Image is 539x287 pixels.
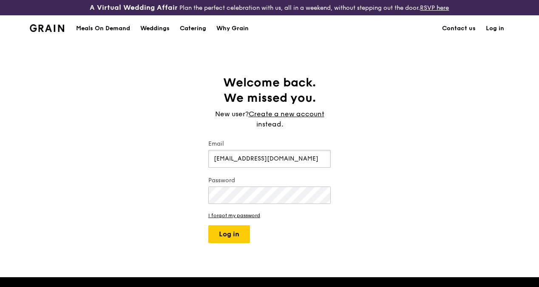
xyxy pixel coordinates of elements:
div: Weddings [140,16,170,41]
a: Catering [175,16,211,41]
h3: A Virtual Wedding Affair [90,3,178,12]
a: Create a new account [249,109,324,119]
div: Catering [180,16,206,41]
div: Plan the perfect celebration with us, all in a weekend, without stepping out the door. [90,3,449,12]
label: Password [208,176,331,185]
a: Why Grain [211,16,254,41]
a: GrainGrain [30,15,64,40]
label: Email [208,140,331,148]
a: I forgot my password [208,212,331,218]
span: instead. [256,120,283,128]
a: RSVP here [420,4,449,11]
img: Grain [30,24,64,32]
a: Log in [481,16,509,41]
span: New user? [215,110,249,118]
button: Log in [208,225,250,243]
div: Meals On Demand [76,16,130,41]
div: Why Grain [216,16,249,41]
h1: Welcome back. We missed you. [208,75,331,106]
a: Weddings [135,16,175,41]
a: Contact us [437,16,481,41]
